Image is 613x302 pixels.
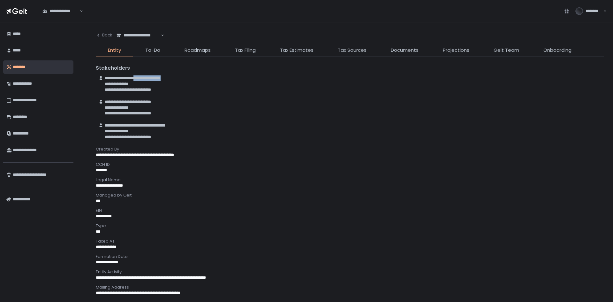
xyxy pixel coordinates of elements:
div: Created By [96,146,604,152]
div: EIN [96,208,604,213]
span: Gelt Team [494,47,519,54]
span: Tax Filing [235,47,256,54]
div: Search for option [112,29,164,42]
div: Mailing Address [96,284,604,290]
div: Type [96,223,604,229]
div: Formation Date [96,254,604,259]
div: Entity Activity [96,269,604,275]
div: CCH ID [96,162,604,167]
div: Taxed As [96,238,604,244]
div: Stakeholders [96,65,604,72]
button: Back [96,29,112,42]
div: Managed by Gelt [96,192,604,198]
div: Search for option [38,4,83,18]
span: Onboarding [543,47,571,54]
span: Documents [391,47,419,54]
div: Legal Name [96,177,604,183]
span: Tax Estimates [280,47,314,54]
span: Tax Sources [338,47,367,54]
span: Roadmaps [185,47,211,54]
span: Projections [443,47,469,54]
span: To-Do [145,47,160,54]
div: Back [96,32,112,38]
span: Entity [108,47,121,54]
